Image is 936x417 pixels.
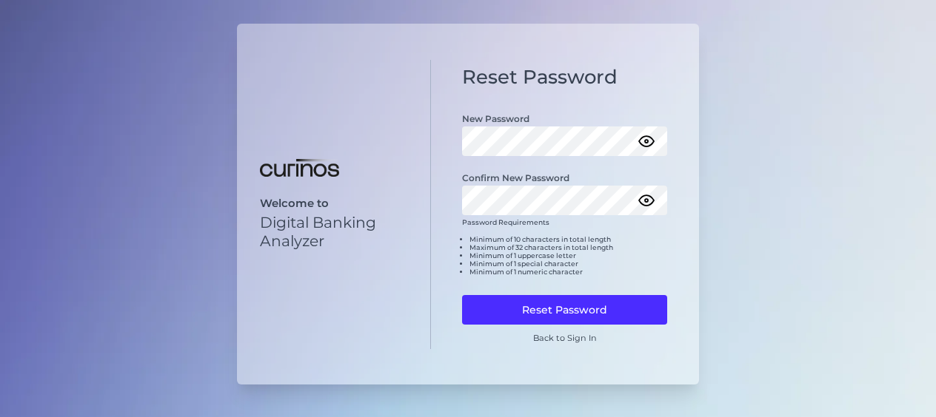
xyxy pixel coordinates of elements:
li: Minimum of 1 special character [469,260,667,268]
label: Confirm New Password [462,172,569,183]
label: New Password [462,113,529,124]
h1: Reset Password [462,66,667,89]
img: Digital Banking Analyzer [260,159,339,177]
li: Minimum of 10 characters in total length [469,235,667,243]
p: Digital Banking Analyzer [260,213,417,250]
p: Welcome to [260,197,417,210]
li: Maximum of 32 characters in total length [469,243,667,251]
li: Minimum of 1 numeric character [469,268,667,276]
div: Password Requirements [462,218,667,288]
li: Minimum of 1 uppercase letter [469,251,667,260]
button: Reset Password [462,295,667,325]
a: Back to Sign In [533,333,597,343]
